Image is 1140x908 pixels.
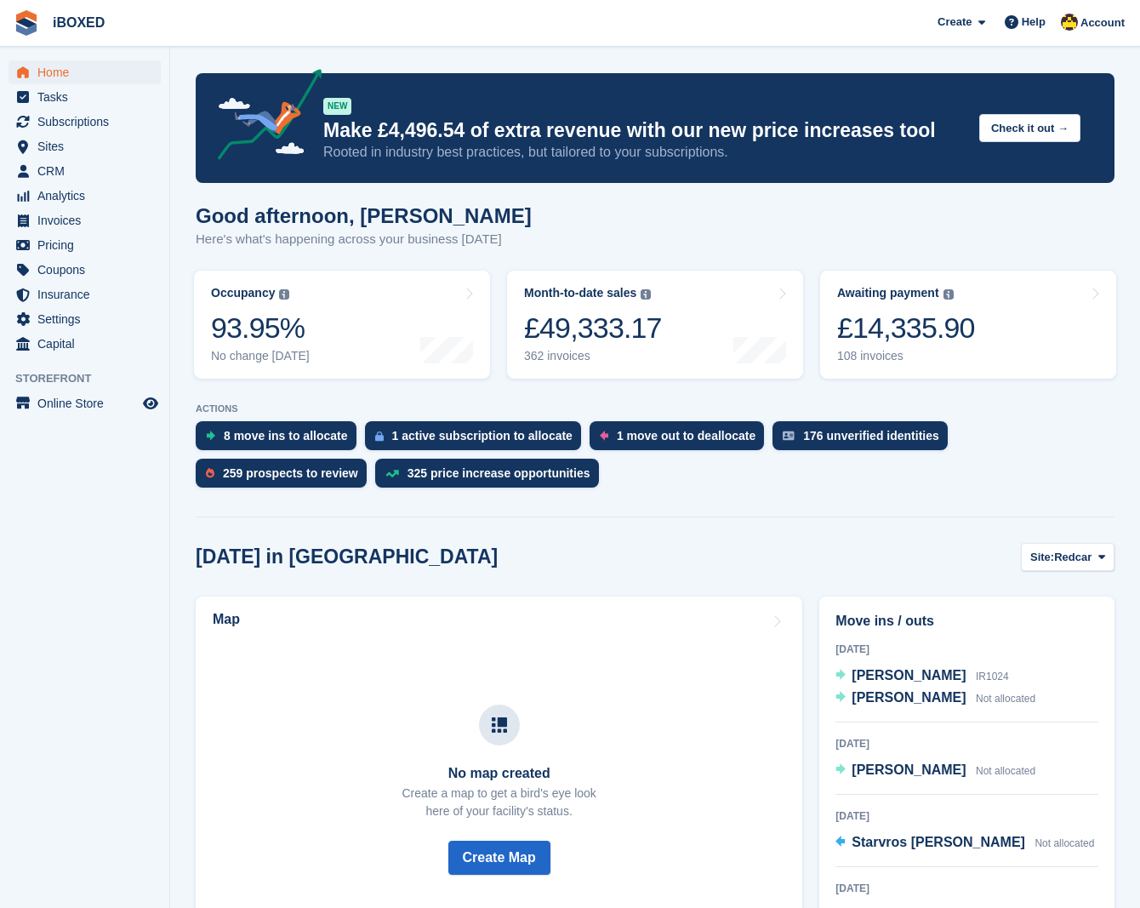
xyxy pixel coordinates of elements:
[837,349,975,363] div: 108 invoices
[279,289,289,300] img: icon-info-grey-7440780725fd019a000dd9b08b2336e03edf1995a4989e88bcd33f0948082b44.svg
[323,143,966,162] p: Rooted in industry best practices, but tailored to your subscriptions.
[976,765,1035,777] span: Not allocated
[976,671,1009,682] span: IR1024
[223,466,358,480] div: 259 prospects to review
[224,429,348,443] div: 8 move ins to allocate
[524,311,662,345] div: £49,333.17
[9,332,161,356] a: menu
[448,841,550,875] button: Create Map
[9,391,161,415] a: menu
[772,421,956,459] a: 176 unverified identities
[37,110,140,134] span: Subscriptions
[1061,14,1078,31] img: Katie Brown
[14,10,39,36] img: stora-icon-8386f47178a22dfd0bd8f6a31ec36ba5ce8667c1dd55bd0f319d3a0aa187defe.svg
[9,233,161,257] a: menu
[524,349,662,363] div: 362 invoices
[37,233,140,257] span: Pricing
[943,289,954,300] img: icon-info-grey-7440780725fd019a000dd9b08b2336e03edf1995a4989e88bcd33f0948082b44.svg
[835,736,1098,751] div: [DATE]
[9,283,161,306] a: menu
[196,545,498,568] h2: [DATE] in [GEOGRAPHIC_DATA]
[938,14,972,31] span: Create
[206,431,215,441] img: move_ins_to_allocate_icon-fdf77a2bb77ea45bf5b3d319d69a93e2d87916cf1d5bf7949dd705db3b84f3ca.svg
[37,60,140,84] span: Home
[365,421,590,459] a: 1 active subscription to allocate
[617,429,755,443] div: 1 move out to deallocate
[1022,14,1046,31] span: Help
[524,286,636,300] div: Month-to-date sales
[9,134,161,158] a: menu
[9,307,161,331] a: menu
[507,271,803,379] a: Month-to-date sales £49,333.17 362 invoices
[835,642,1098,657] div: [DATE]
[196,459,375,496] a: 259 prospects to review
[803,429,939,443] div: 176 unverified identities
[852,668,966,682] span: [PERSON_NAME]
[206,468,214,478] img: prospect-51fa495bee0391a8d652442698ab0144808aea92771e9ea1ae160a38d050c398.svg
[37,283,140,306] span: Insurance
[1030,549,1054,566] span: Site:
[9,184,161,208] a: menu
[1021,543,1114,571] button: Site: Redcar
[641,289,651,300] img: icon-info-grey-7440780725fd019a000dd9b08b2336e03edf1995a4989e88bcd33f0948082b44.svg
[196,403,1114,414] p: ACTIONS
[375,431,384,442] img: active_subscription_to_allocate_icon-d502201f5373d7db506a760aba3b589e785aa758c864c3986d89f69b8ff3...
[37,258,140,282] span: Coupons
[375,459,607,496] a: 325 price increase opportunities
[211,286,275,300] div: Occupancy
[9,208,161,232] a: menu
[835,688,1035,710] a: [PERSON_NAME] Not allocated
[37,208,140,232] span: Invoices
[323,98,351,115] div: NEW
[1035,837,1094,849] span: Not allocated
[37,134,140,158] span: Sites
[9,85,161,109] a: menu
[37,184,140,208] span: Analytics
[976,693,1035,705] span: Not allocated
[1054,549,1092,566] span: Redcar
[852,835,1025,849] span: Starvros [PERSON_NAME]
[837,311,975,345] div: £14,335.90
[37,159,140,183] span: CRM
[979,114,1080,142] button: Check it out →
[600,431,608,441] img: move_outs_to_deallocate_icon-f764333ba52eb49d3ac5e1228854f67142a1ed5810a6f6cc68b1a99e826820c5.svg
[37,307,140,331] span: Settings
[196,230,532,249] p: Here's what's happening across your business [DATE]
[835,832,1094,854] a: Starvros [PERSON_NAME] Not allocated
[9,110,161,134] a: menu
[213,612,240,627] h2: Map
[783,431,795,441] img: verify_identity-adf6edd0f0f0b5bbfe63781bf79b02c33cf7c696d77639b501bdc392416b5a36.svg
[203,69,322,166] img: price-adjustments-announcement-icon-8257ccfd72463d97f412b2fc003d46551f7dbcb40ab6d574587a9cd5c0d94...
[323,118,966,143] p: Make £4,496.54 of extra revenue with our new price increases tool
[385,470,399,477] img: price_increase_opportunities-93ffe204e8149a01c8c9dc8f82e8f89637d9d84a8eef4429ea346261dce0b2c0.svg
[852,762,966,777] span: [PERSON_NAME]
[9,60,161,84] a: menu
[140,393,161,414] a: Preview store
[402,766,596,781] h3: No map created
[837,286,939,300] div: Awaiting payment
[590,421,772,459] a: 1 move out to deallocate
[9,159,161,183] a: menu
[408,466,590,480] div: 325 price increase opportunities
[835,881,1098,896] div: [DATE]
[820,271,1116,379] a: Awaiting payment £14,335.90 108 invoices
[37,332,140,356] span: Capital
[211,311,310,345] div: 93.95%
[194,271,490,379] a: Occupancy 93.95% No change [DATE]
[852,690,966,705] span: [PERSON_NAME]
[37,85,140,109] span: Tasks
[9,258,161,282] a: menu
[835,808,1098,824] div: [DATE]
[46,9,111,37] a: iBOXED
[211,349,310,363] div: No change [DATE]
[492,717,507,733] img: map-icn-33ee37083ee616e46c38cad1a60f524a97daa1e2b2c8c0bc3eb3415660979fc1.svg
[196,204,532,227] h1: Good afternoon, [PERSON_NAME]
[835,611,1098,631] h2: Move ins / outs
[402,785,596,820] p: Create a map to get a bird's eye look here of your facility's status.
[37,391,140,415] span: Online Store
[835,760,1035,782] a: [PERSON_NAME] Not allocated
[392,429,573,443] div: 1 active subscription to allocate
[835,665,1008,688] a: [PERSON_NAME] IR1024
[15,370,169,387] span: Storefront
[196,421,365,459] a: 8 move ins to allocate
